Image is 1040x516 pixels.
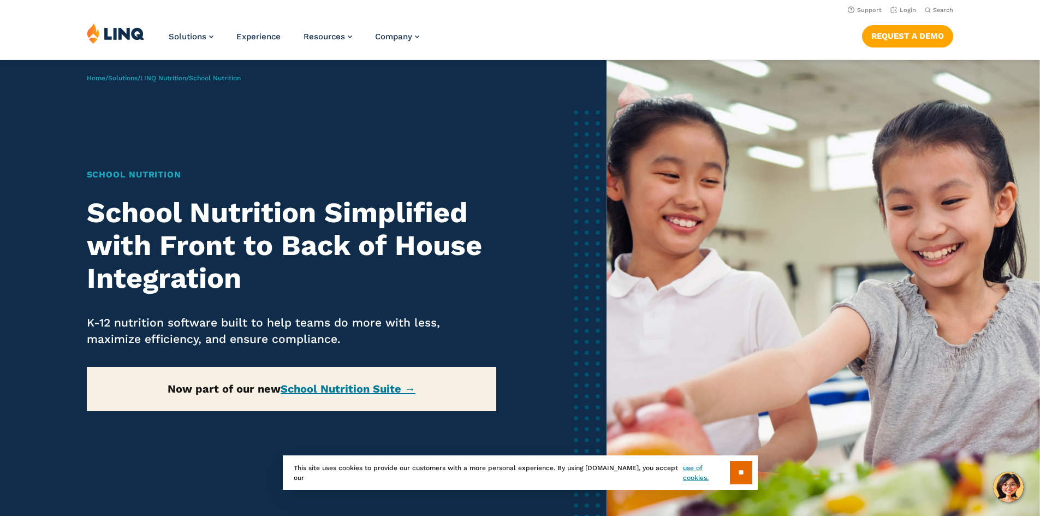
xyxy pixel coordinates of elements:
a: use of cookies. [683,463,729,483]
h2: School Nutrition Simplified with Front to Back of House Integration [87,197,497,294]
nav: Primary Navigation [169,23,419,59]
img: LINQ | K‑12 Software [87,23,145,44]
a: Login [890,7,916,14]
p: K-12 nutrition software built to help teams do more with less, maximize efficiency, and ensure co... [87,315,497,347]
span: Company [375,32,412,41]
a: Home [87,74,105,82]
nav: Button Navigation [862,23,953,47]
a: School Nutrition Suite → [281,382,415,395]
a: Experience [236,32,281,41]
h1: School Nutrition [87,168,497,181]
a: Solutions [169,32,213,41]
span: School Nutrition [189,74,241,82]
a: LINQ Nutrition [140,74,186,82]
span: / / / [87,74,241,82]
a: Request a Demo [862,25,953,47]
button: Open Search Bar [925,6,953,14]
a: Resources [304,32,352,41]
a: Support [848,7,882,14]
button: Hello, have a question? Let’s chat. [993,472,1024,502]
a: Company [375,32,419,41]
span: Resources [304,32,345,41]
a: Solutions [108,74,138,82]
div: This site uses cookies to provide our customers with a more personal experience. By using [DOMAIN... [283,455,758,490]
span: Solutions [169,32,206,41]
span: Search [933,7,953,14]
strong: Now part of our new [168,382,415,395]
